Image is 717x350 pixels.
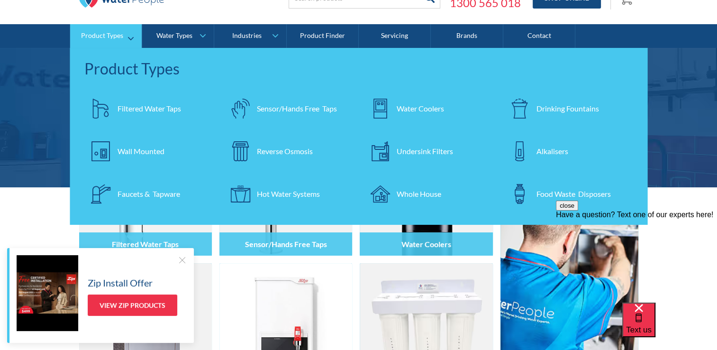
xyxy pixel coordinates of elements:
a: Brands [431,24,503,48]
a: Reverse Osmosis [224,135,354,168]
a: Water Types [142,24,214,48]
a: Industries [214,24,286,48]
img: Zip Install Offer [17,255,78,331]
h4: Sensor/Hands Free Taps [245,239,327,249]
a: Product Finder [287,24,359,48]
a: Filtered Water Taps [84,92,215,125]
div: Wall Mounted [118,146,164,157]
div: Reverse Osmosis [257,146,313,157]
a: Undersink Filters [363,135,494,168]
iframe: podium webchat widget prompt [556,201,717,314]
a: View Zip Products [88,295,177,316]
a: Servicing [359,24,431,48]
a: Faucets & Tapware [84,177,215,211]
div: Filtered Water Taps [118,103,181,114]
div: Water Types [156,32,192,40]
div: Product Types [84,57,634,80]
a: Wall Mounted [84,135,215,168]
div: Industries [232,32,261,40]
iframe: podium webchat widget bubble [622,303,717,350]
div: Drinking Fountains [536,103,599,114]
a: Sensor/Hands Free Taps [224,92,354,125]
div: Product Types [81,32,123,40]
a: Product Types [70,24,142,48]
div: Whole House [397,188,441,200]
div: Hot Water Systems [257,188,320,200]
div: Water Coolers [397,103,444,114]
div: Sensor/Hands Free Taps [257,103,337,114]
a: Whole House [363,177,494,211]
a: Drinking Fountains [503,92,634,125]
div: Food Waste Disposers [536,188,611,200]
nav: Product Types [70,48,648,225]
a: Food Waste Disposers [503,177,634,211]
a: Water Coolers [363,92,494,125]
h4: Filtered Water Taps [112,239,179,249]
div: Faucets & Tapware [118,188,180,200]
div: Alkalisers [536,146,568,157]
div: Undersink Filters [397,146,453,157]
a: Alkalisers [503,135,634,168]
h5: Zip Install Offer [88,276,153,290]
a: Hot Water Systems [224,177,354,211]
h4: Water Coolers [401,239,451,249]
a: Contact [503,24,575,48]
